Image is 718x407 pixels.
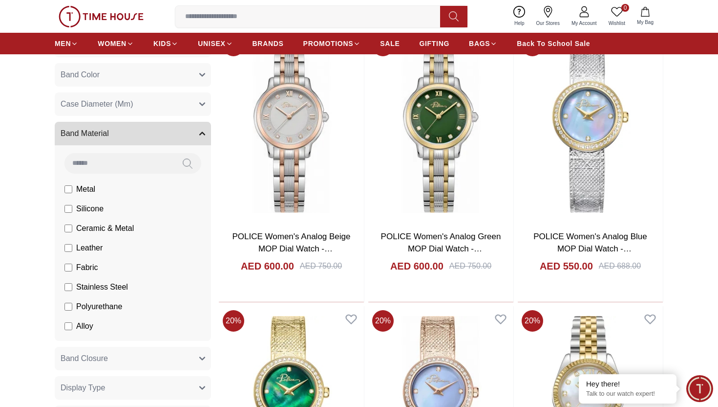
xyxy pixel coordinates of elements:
[621,4,629,12] span: 0
[55,122,211,145] button: Band Material
[76,301,122,313] span: Polyurethane
[64,244,72,252] input: Leather
[605,20,629,27] span: Wishlist
[76,262,98,273] span: Fabric
[55,376,211,400] button: Display Type
[586,379,669,389] div: Hey there!
[76,242,103,254] span: Leather
[419,39,449,48] span: GIFTING
[518,31,663,222] img: POLICE Women's Analog Blue MOP Dial Watch - PEWLG0075904
[532,20,564,27] span: Our Stores
[198,35,232,52] a: UNISEX
[449,260,491,272] div: AED 750.00
[241,259,294,273] h4: AED 600.00
[64,264,72,271] input: Fabric
[469,39,490,48] span: BAGS
[55,63,211,87] button: Band Color
[530,4,566,29] a: Our Stores
[64,225,72,232] input: Ceramic & Metal
[390,259,443,273] h4: AED 600.00
[533,232,647,266] a: POLICE Women's Analog Blue MOP Dial Watch - PEWLG0075904
[508,4,530,29] a: Help
[64,205,72,213] input: Silicone
[61,128,109,139] span: Band Material
[76,203,104,215] span: Silicone
[586,390,669,398] p: Talk to our watch expert!
[198,39,225,48] span: UNISEX
[372,310,394,332] span: 20 %
[303,35,361,52] a: PROMOTIONS
[76,281,128,293] span: Stainless Steel
[633,19,657,26] span: My Bag
[300,260,342,272] div: AED 750.00
[253,35,284,52] a: BRANDS
[686,375,713,402] div: Chat Widget
[253,39,284,48] span: BRANDS
[55,347,211,370] button: Band Closure
[76,340,122,352] span: Resin & Alloy
[381,232,501,266] a: POLICE Women's Analog Green MOP Dial Watch - PEWLG0076202
[380,35,400,52] a: SALE
[55,39,71,48] span: MEN
[517,35,590,52] a: Back To School Sale
[631,5,659,28] button: My Bag
[568,20,601,27] span: My Account
[303,39,354,48] span: PROMOTIONS
[219,31,364,222] img: POLICE Women's Analog Beige MOP Dial Watch - PEWLG0076203
[510,20,528,27] span: Help
[540,259,593,273] h4: AED 550.00
[380,39,400,48] span: SALE
[61,69,100,81] span: Band Color
[61,382,105,394] span: Display Type
[61,353,108,364] span: Band Closure
[64,283,72,291] input: Stainless Steel
[76,320,93,332] span: Alloy
[223,310,244,332] span: 20 %
[76,183,95,195] span: Metal
[469,35,497,52] a: BAGS
[64,185,72,193] input: Metal
[232,232,350,266] a: POLICE Women's Analog Beige MOP Dial Watch - PEWLG0076203
[64,303,72,311] input: Polyurethane
[419,35,449,52] a: GIFTING
[61,98,133,110] span: Case Diameter (Mm)
[64,322,72,330] input: Alloy
[522,310,543,332] span: 20 %
[98,39,127,48] span: WOMEN
[59,6,144,27] img: ...
[517,39,590,48] span: Back To School Sale
[603,4,631,29] a: 0Wishlist
[599,260,641,272] div: AED 688.00
[153,35,178,52] a: KIDS
[153,39,171,48] span: KIDS
[55,92,211,116] button: Case Diameter (Mm)
[368,31,513,222] img: POLICE Women's Analog Green MOP Dial Watch - PEWLG0076202
[98,35,134,52] a: WOMEN
[55,35,78,52] a: MEN
[76,223,134,234] span: Ceramic & Metal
